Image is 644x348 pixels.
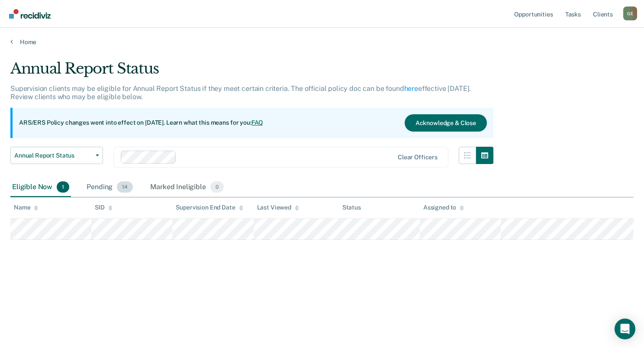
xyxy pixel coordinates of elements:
[615,319,635,339] div: Open Intercom Messenger
[257,204,299,211] div: Last Viewed
[95,204,113,211] div: SID
[176,204,243,211] div: Supervision End Date
[423,204,464,211] div: Assigned to
[10,60,493,84] div: Annual Report Status
[623,6,637,20] div: G E
[342,204,361,211] div: Status
[10,178,71,197] div: Eligible Now1
[85,178,135,197] div: Pending14
[9,9,51,19] img: Recidiviz
[57,181,69,193] span: 1
[148,178,225,197] div: Marked Ineligible0
[14,204,38,211] div: Name
[19,119,263,127] p: ARS/ERS Policy changes went into effect on [DATE]. Learn what this means for you:
[14,152,92,159] span: Annual Report Status
[117,181,133,193] span: 14
[10,147,103,164] button: Annual Report Status
[623,6,637,20] button: Profile dropdown button
[10,38,634,46] a: Home
[251,119,264,126] a: FAQ
[398,154,438,161] div: Clear officers
[404,84,418,93] a: here
[10,84,471,101] p: Supervision clients may be eligible for Annual Report Status if they meet certain criteria. The o...
[405,114,487,132] button: Acknowledge & Close
[210,181,224,193] span: 0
